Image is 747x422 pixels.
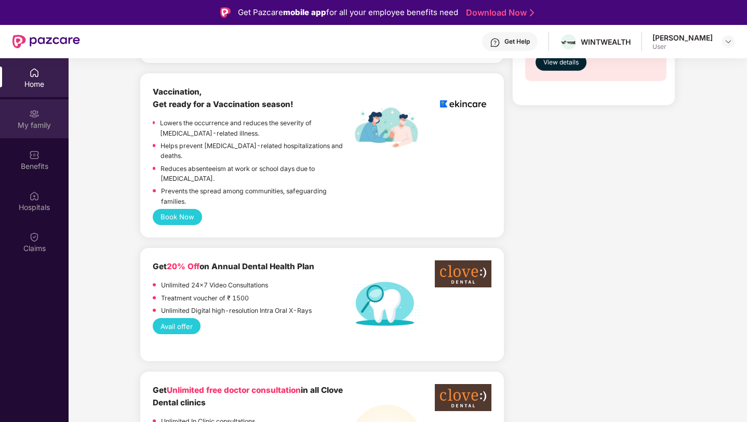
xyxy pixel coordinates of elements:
img: svg+xml;base64,PHN2ZyBpZD0iRHJvcGRvd24tMzJ4MzIiIHhtbG5zPSJodHRwOi8vd3d3LnczLm9yZy8yMDAwL3N2ZyIgd2... [724,37,732,46]
div: WINTWEALTH [581,37,631,47]
div: [PERSON_NAME] [652,33,713,43]
div: Get Help [504,37,530,46]
img: logoEkincare.png [435,86,491,122]
img: svg+xml;base64,PHN2ZyBpZD0iSGVscC0zMngzMiIgeG1sbnM9Imh0dHA6Ly93d3cudzMub3JnLzIwMDAvc3ZnIiB3aWR0aD... [490,37,500,48]
img: svg+xml;base64,PHN2ZyBpZD0iSG9tZSIgeG1sbnM9Imh0dHA6Ly93d3cudzMub3JnLzIwMDAvc3ZnIiB3aWR0aD0iMjAiIG... [29,68,39,78]
p: Lowers the occurrence and reduces the severity of [MEDICAL_DATA]-related illness. [160,118,350,138]
div: User [652,43,713,51]
p: Prevents the spread among communities, safeguarding families. [161,186,350,206]
p: Reduces absenteeism at work or school days due to [MEDICAL_DATA]. [161,164,350,184]
span: 20% Off [167,261,199,271]
p: Unlimited 24x7 Video Consultations [161,280,268,290]
img: clove-dental%20png.png [435,384,491,411]
img: Stroke [530,7,534,18]
img: clove-dental%20png.png [435,260,491,287]
img: labelEkincare.png [350,107,423,148]
img: svg+xml;base64,PHN2ZyBpZD0iQ2xhaW0iIHhtbG5zPSJodHRwOi8vd3d3LnczLm9yZy8yMDAwL3N2ZyIgd2lkdGg9IjIwIi... [29,232,39,242]
strong: mobile app [283,7,326,17]
b: Vaccination, Get ready for a Vaccination season! [153,87,293,109]
b: Get in all Clove Dental clinics [153,385,343,407]
div: Get Pazcare for all your employee benefits need [238,6,458,19]
span: Unlimited free doctor consultation [167,385,301,395]
b: Get on Annual Dental Health Plan [153,261,314,271]
img: Wintlogo.jpg [561,41,576,44]
img: svg+xml;base64,PHN2ZyBpZD0iQmVuZWZpdHMiIHhtbG5zPSJodHRwOi8vd3d3LnczLm9yZy8yMDAwL3N2ZyIgd2lkdGg9Ij... [29,150,39,160]
p: Helps prevent [MEDICAL_DATA]-related hospitalizations and deaths. [161,141,350,161]
a: Download Now [466,7,531,18]
p: Unlimited Digital high-resolution Intra Oral X-Rays [161,306,312,315]
img: svg+xml;base64,PHN2ZyBpZD0iSG9zcGl0YWxzIiB4bWxucz0iaHR0cDovL3d3dy53My5vcmcvMjAwMC9zdmciIHdpZHRoPS... [29,191,39,201]
img: Dental%20helath%20plan.png [350,281,423,326]
button: Avail offer [153,318,201,334]
p: Treatment voucher of ₹ 1500 [161,293,249,303]
span: View details [543,58,579,68]
button: Book Now [153,209,202,225]
img: svg+xml;base64,PHN2ZyB3aWR0aD0iMjAiIGhlaWdodD0iMjAiIHZpZXdCb3g9IjAgMCAyMCAyMCIgZmlsbD0ibm9uZSIgeG... [29,109,39,119]
button: View details [536,54,586,71]
img: Logo [220,7,231,18]
img: New Pazcare Logo [12,35,80,48]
